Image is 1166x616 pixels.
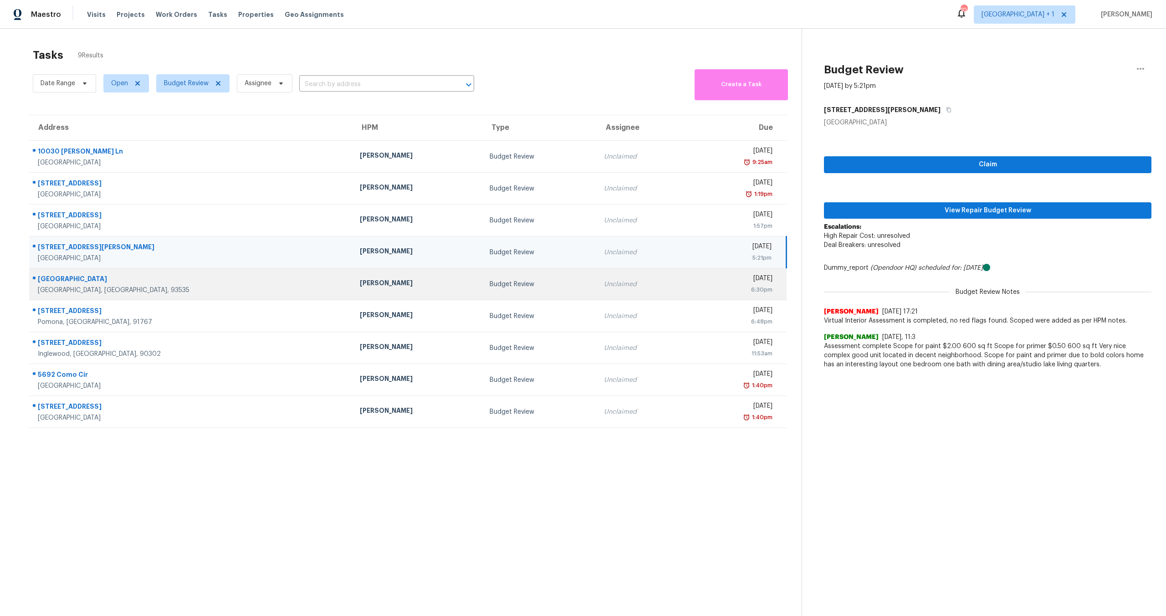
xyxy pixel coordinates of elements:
th: Assignee [597,115,688,141]
div: Unclaimed [604,184,681,193]
span: [PERSON_NAME] [1097,10,1152,19]
div: 11:53am [695,349,772,358]
div: [PERSON_NAME] [360,342,475,354]
div: Budget Review [490,312,589,321]
div: [DATE] [695,210,772,221]
div: [PERSON_NAME] [360,183,475,194]
span: Open [111,79,128,88]
div: [STREET_ADDRESS] [38,338,345,349]
div: [PERSON_NAME] [360,151,475,162]
div: [DATE] [695,370,772,381]
div: Unclaimed [604,344,681,353]
div: [DATE] [695,338,772,349]
div: Dummy_report [824,263,1151,272]
div: 6:48pm [695,317,772,326]
div: [PERSON_NAME] [360,406,475,417]
div: [DATE] [695,274,772,285]
div: [STREET_ADDRESS] [38,306,345,318]
span: 9 Results [78,51,103,60]
span: Date Range [41,79,75,88]
b: Escalations: [824,224,861,230]
h2: Tasks [33,51,63,60]
div: Budget Review [490,248,589,257]
div: Budget Review [490,216,589,225]
th: Type [482,115,597,141]
span: Assignee [245,79,271,88]
span: [DATE] 17:21 [882,308,918,315]
div: [GEOGRAPHIC_DATA] [824,118,1151,127]
div: [PERSON_NAME] [360,278,475,290]
div: Budget Review [490,152,589,161]
div: Unclaimed [604,407,681,416]
div: [DATE] [695,146,772,158]
div: [GEOGRAPHIC_DATA] [38,158,345,167]
div: [DATE] [695,178,772,190]
button: Copy Address [941,102,953,118]
span: [DATE], 11:3 [882,334,915,340]
div: Budget Review [490,184,589,193]
button: Claim [824,156,1151,173]
div: [DATE] by 5:21pm [824,82,876,91]
div: [DATE] [695,306,772,317]
div: [PERSON_NAME] [360,374,475,385]
div: 10030 [PERSON_NAME] Ln [38,147,345,158]
div: 5:21pm [695,253,772,262]
span: Create a Task [699,79,783,90]
div: [GEOGRAPHIC_DATA] [38,190,345,199]
div: [GEOGRAPHIC_DATA] [38,222,345,231]
span: Projects [117,10,145,19]
img: Overdue Alarm Icon [743,381,750,390]
button: Open [462,78,475,91]
div: [GEOGRAPHIC_DATA] [38,274,345,286]
div: 6:30pm [695,285,772,294]
div: Budget Review [490,407,589,416]
div: [PERSON_NAME] [360,246,475,258]
div: Unclaimed [604,216,681,225]
span: Virtual Interior Assessment is completed, no red flags found. Scoped were added as per HPM notes. [824,316,1151,325]
i: (Opendoor HQ) [870,265,916,271]
div: [STREET_ADDRESS] [38,210,345,222]
div: [STREET_ADDRESS] [38,402,345,413]
div: [GEOGRAPHIC_DATA] [38,413,345,422]
div: Unclaimed [604,280,681,289]
span: Work Orders [156,10,197,19]
th: Due [688,115,786,141]
th: Address [29,115,353,141]
span: [PERSON_NAME] [824,333,879,342]
div: 1:57pm [695,221,772,231]
span: High Repair Cost: unresolved [824,233,910,239]
span: Tasks [208,11,227,18]
div: Unclaimed [604,312,681,321]
span: Claim [831,159,1144,170]
div: [STREET_ADDRESS][PERSON_NAME] [38,242,345,254]
div: Pomona, [GEOGRAPHIC_DATA], 91767 [38,318,345,327]
div: Budget Review [490,375,589,385]
img: Overdue Alarm Icon [743,158,751,167]
div: 1:19pm [752,190,772,199]
div: 9:25am [751,158,772,167]
div: [PERSON_NAME] [360,215,475,226]
div: [STREET_ADDRESS] [38,179,345,190]
h2: Budget Review [824,65,904,74]
div: Unclaimed [604,375,681,385]
span: Properties [238,10,274,19]
span: Assessment complete Scope for paint $2.00 600 sq ft Scope for primer $0.50 600 sq ft Very nice co... [824,342,1151,369]
h5: [STREET_ADDRESS][PERSON_NAME] [824,105,941,114]
div: Inglewood, [GEOGRAPHIC_DATA], 90302 [38,349,345,359]
span: Budget Review [164,79,209,88]
input: Search by address [299,77,449,92]
span: [GEOGRAPHIC_DATA] + 1 [982,10,1054,19]
div: 1:40pm [750,413,772,422]
div: 5692 Como Cir [38,370,345,381]
div: [PERSON_NAME] [360,310,475,322]
i: scheduled for: [DATE] [918,265,983,271]
div: [DATE] [695,401,772,413]
div: Budget Review [490,280,589,289]
span: Deal Breakers: unresolved [824,242,900,248]
div: [GEOGRAPHIC_DATA] [38,381,345,390]
div: 10 [961,5,967,15]
div: Unclaimed [604,152,681,161]
img: Overdue Alarm Icon [743,413,750,422]
span: Budget Review Notes [950,287,1025,297]
span: View Repair Budget Review [831,205,1144,216]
